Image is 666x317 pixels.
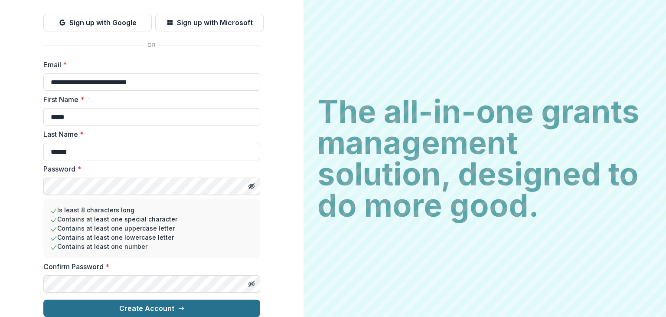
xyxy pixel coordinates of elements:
button: Create Account [43,300,260,317]
button: Toggle password visibility [245,277,258,291]
button: Toggle password visibility [245,179,258,193]
label: Last Name [43,129,255,139]
li: Contains at least one uppercase letter [50,224,253,233]
label: Password [43,164,255,174]
li: Is least 8 characters long [50,205,253,215]
button: Sign up with Google [43,14,152,31]
label: Confirm Password [43,261,255,272]
li: Contains at least one lowercase letter [50,233,253,242]
button: Sign up with Microsoft [155,14,264,31]
li: Contains at least one number [50,242,253,251]
li: Contains at least one special character [50,215,253,224]
label: Email [43,59,255,70]
label: First Name [43,94,255,105]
